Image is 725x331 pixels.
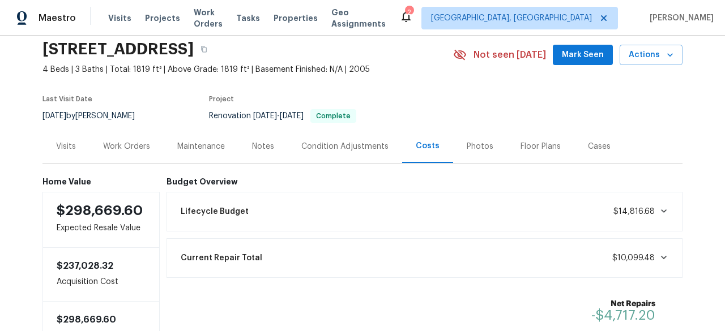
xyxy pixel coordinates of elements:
[39,12,76,24] span: Maestro
[467,141,493,152] div: Photos
[521,141,561,152] div: Floor Plans
[591,308,655,322] span: -$4,717.20
[194,39,214,59] button: Copy Address
[331,7,386,29] span: Geo Assignments
[108,12,131,24] span: Visits
[209,112,356,120] span: Renovation
[57,315,116,324] span: $298,669.60
[613,208,655,216] span: $14,816.68
[42,96,92,102] span: Last Visit Date
[209,96,234,102] span: Project
[42,248,160,301] div: Acquisition Cost
[301,141,389,152] div: Condition Adjustments
[253,112,277,120] span: [DATE]
[280,112,304,120] span: [DATE]
[612,254,655,262] span: $10,099.48
[57,204,143,217] span: $298,669.60
[252,141,274,152] div: Notes
[588,141,611,152] div: Cases
[474,49,546,61] span: Not seen [DATE]
[42,44,194,55] h2: [STREET_ADDRESS]
[562,48,604,62] span: Mark Seen
[431,12,592,24] span: [GEOGRAPHIC_DATA], [GEOGRAPHIC_DATA]
[42,177,160,186] h6: Home Value
[181,206,249,217] span: Lifecycle Budget
[181,252,262,264] span: Current Repair Total
[103,141,150,152] div: Work Orders
[416,140,440,152] div: Costs
[177,141,225,152] div: Maintenance
[253,112,304,120] span: -
[194,7,223,29] span: Work Orders
[236,14,260,22] span: Tasks
[42,192,160,248] div: Expected Resale Value
[553,45,613,66] button: Mark Seen
[42,64,453,75] span: 4 Beds | 3 Baths | Total: 1819 ft² | Above Grade: 1819 ft² | Basement Finished: N/A | 2005
[42,109,148,123] div: by [PERSON_NAME]
[620,45,683,66] button: Actions
[274,12,318,24] span: Properties
[629,48,673,62] span: Actions
[42,112,66,120] span: [DATE]
[645,12,714,24] span: [PERSON_NAME]
[57,261,113,270] span: $237,028.32
[167,177,683,186] h6: Budget Overview
[312,113,355,119] span: Complete
[591,298,655,309] b: Net Repairs
[145,12,180,24] span: Projects
[405,7,413,18] div: 2
[56,141,76,152] div: Visits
